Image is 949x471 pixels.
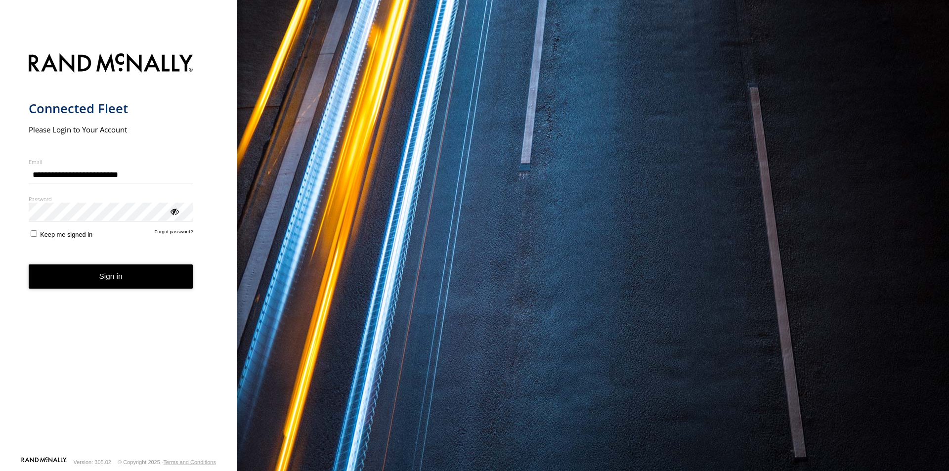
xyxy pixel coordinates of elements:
label: Email [29,158,193,166]
div: Version: 305.02 [74,459,111,465]
span: Keep me signed in [40,231,92,238]
form: main [29,47,209,456]
div: © Copyright 2025 - [118,459,216,465]
a: Terms and Conditions [164,459,216,465]
img: Rand McNally [29,51,193,77]
label: Password [29,195,193,203]
button: Sign in [29,264,193,289]
a: Visit our Website [21,457,67,467]
h2: Please Login to Your Account [29,125,193,134]
input: Keep me signed in [31,230,37,237]
a: Forgot password? [155,229,193,238]
h1: Connected Fleet [29,100,193,117]
div: ViewPassword [169,206,179,216]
